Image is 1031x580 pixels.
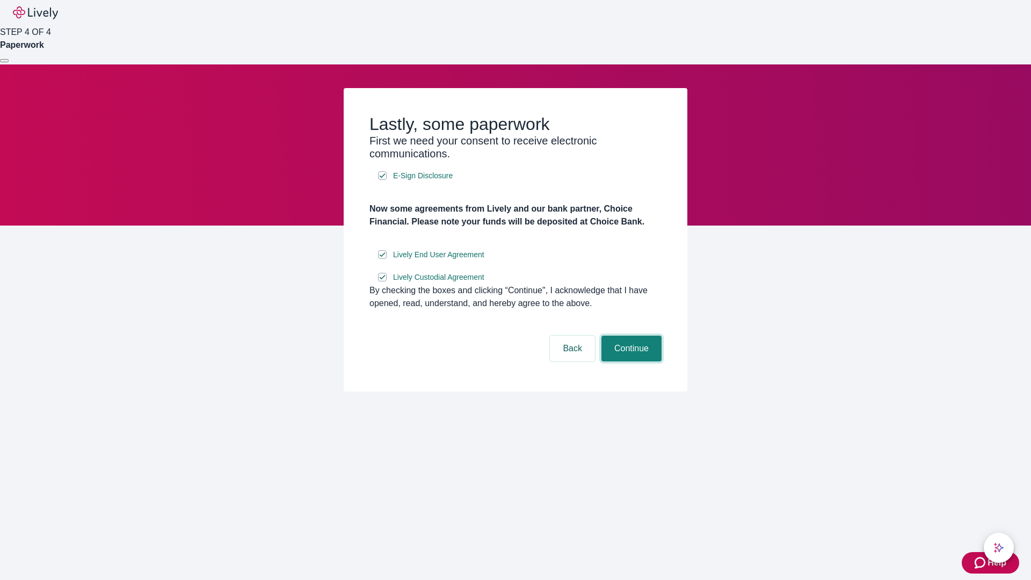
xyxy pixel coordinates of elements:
[988,556,1006,569] span: Help
[391,248,487,262] a: e-sign disclosure document
[993,542,1004,553] svg: Lively AI Assistant
[369,134,662,160] h3: First we need your consent to receive electronic communications.
[984,533,1014,563] button: chat
[391,271,487,284] a: e-sign disclosure document
[393,249,484,260] span: Lively End User Agreement
[369,284,662,310] div: By checking the boxes and clicking “Continue", I acknowledge that I have opened, read, understand...
[13,6,58,19] img: Lively
[962,552,1019,574] button: Zendesk support iconHelp
[550,336,595,361] button: Back
[393,272,484,283] span: Lively Custodial Agreement
[391,169,455,183] a: e-sign disclosure document
[369,114,662,134] h2: Lastly, some paperwork
[369,202,662,228] h4: Now some agreements from Lively and our bank partner, Choice Financial. Please note your funds wi...
[601,336,662,361] button: Continue
[393,170,453,182] span: E-Sign Disclosure
[975,556,988,569] svg: Zendesk support icon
